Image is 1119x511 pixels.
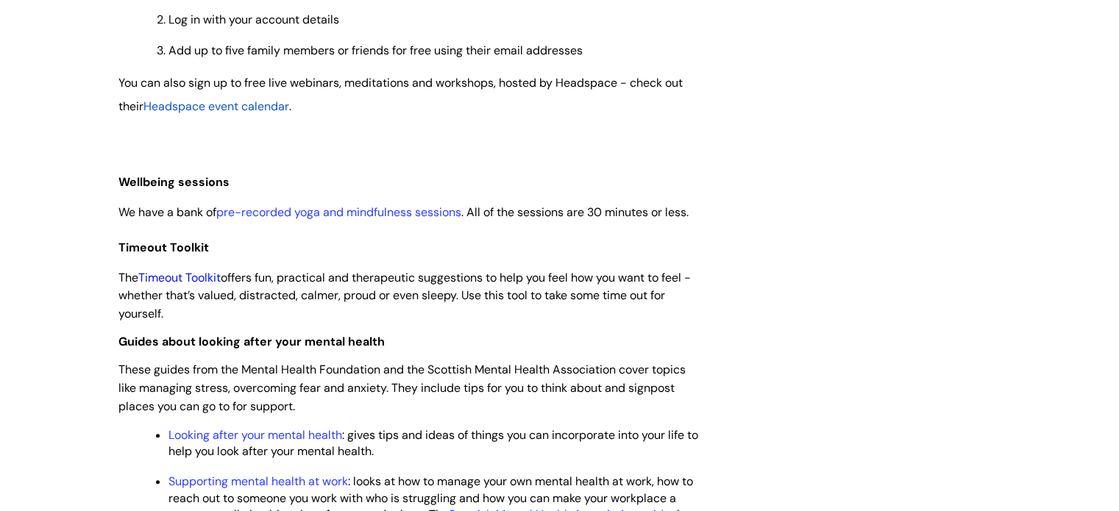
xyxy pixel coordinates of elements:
span: . [289,99,291,114]
span: Wellbeing sessions [118,174,230,190]
span: : gives tips and ideas of things you can incorporate into your life to help you look after your m... [168,427,698,459]
span: These guides from the Mental Health Foundation and the Scottish Mental Health Association cover t... [118,362,686,414]
a: Timeout Toolkit [138,270,221,285]
span: Add up to five family members or friends for free using their email addresses [168,43,583,58]
span: You can also sign up to free live webinars, meditations and workshops, hosted by Headspace - chec... [118,75,683,114]
span: Headspace event calendar [143,99,289,114]
span: Timeout Toolkit [118,240,209,255]
a: Supporting mental health at work [168,474,348,489]
a: Headspace event calendar [143,97,289,115]
a: pre-recorded yoga and mindfulness sessions [216,204,461,220]
span: The offers fun, practical and therapeutic suggestions to help you feel how you want to feel - whe... [118,270,691,322]
span: Log in with your account details [168,12,339,27]
span: Guides about looking after your mental health [118,334,385,349]
span: We have a bank of . All of the sessions are 30 minutes or less. [118,204,689,220]
a: Looking after your mental health [168,427,342,443]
